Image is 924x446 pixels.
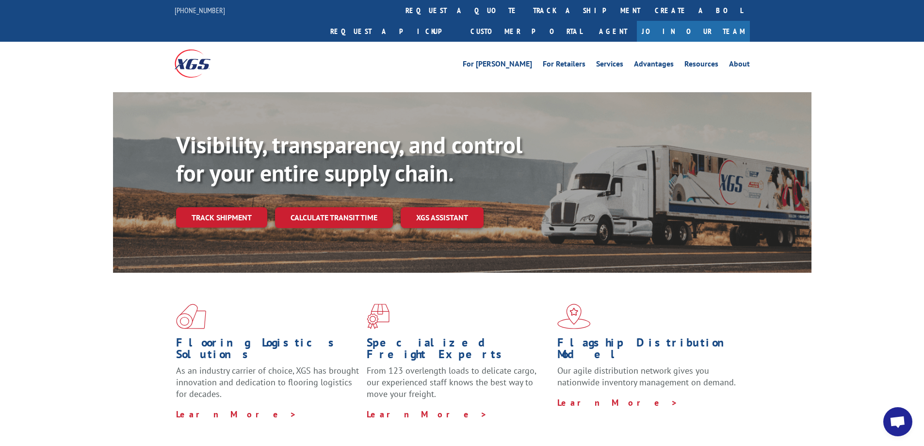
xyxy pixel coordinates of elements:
h1: Flooring Logistics Solutions [176,337,359,365]
a: Learn More > [367,409,487,420]
a: Learn More > [557,397,678,408]
a: Learn More > [176,409,297,420]
a: Join Our Team [637,21,750,42]
a: Services [596,60,623,71]
a: Track shipment [176,207,267,228]
b: Visibility, transparency, and control for your entire supply chain. [176,130,522,188]
a: Advantages [634,60,674,71]
img: xgs-icon-focused-on-flooring-red [367,304,389,329]
span: As an industry carrier of choice, XGS has brought innovation and dedication to flooring logistics... [176,365,359,399]
h1: Flagship Distribution Model [557,337,741,365]
a: For Retailers [543,60,585,71]
a: Customer Portal [463,21,589,42]
h1: Specialized Freight Experts [367,337,550,365]
a: Open chat [883,407,912,436]
img: xgs-icon-flagship-distribution-model-red [557,304,591,329]
span: Our agile distribution network gives you nationwide inventory management on demand. [557,365,736,388]
a: Calculate transit time [275,207,393,228]
a: [PHONE_NUMBER] [175,5,225,15]
img: xgs-icon-total-supply-chain-intelligence-red [176,304,206,329]
a: For [PERSON_NAME] [463,60,532,71]
a: XGS ASSISTANT [401,207,484,228]
p: From 123 overlength loads to delicate cargo, our experienced staff knows the best way to move you... [367,365,550,408]
a: About [729,60,750,71]
a: Resources [684,60,718,71]
a: Agent [589,21,637,42]
a: Request a pickup [323,21,463,42]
